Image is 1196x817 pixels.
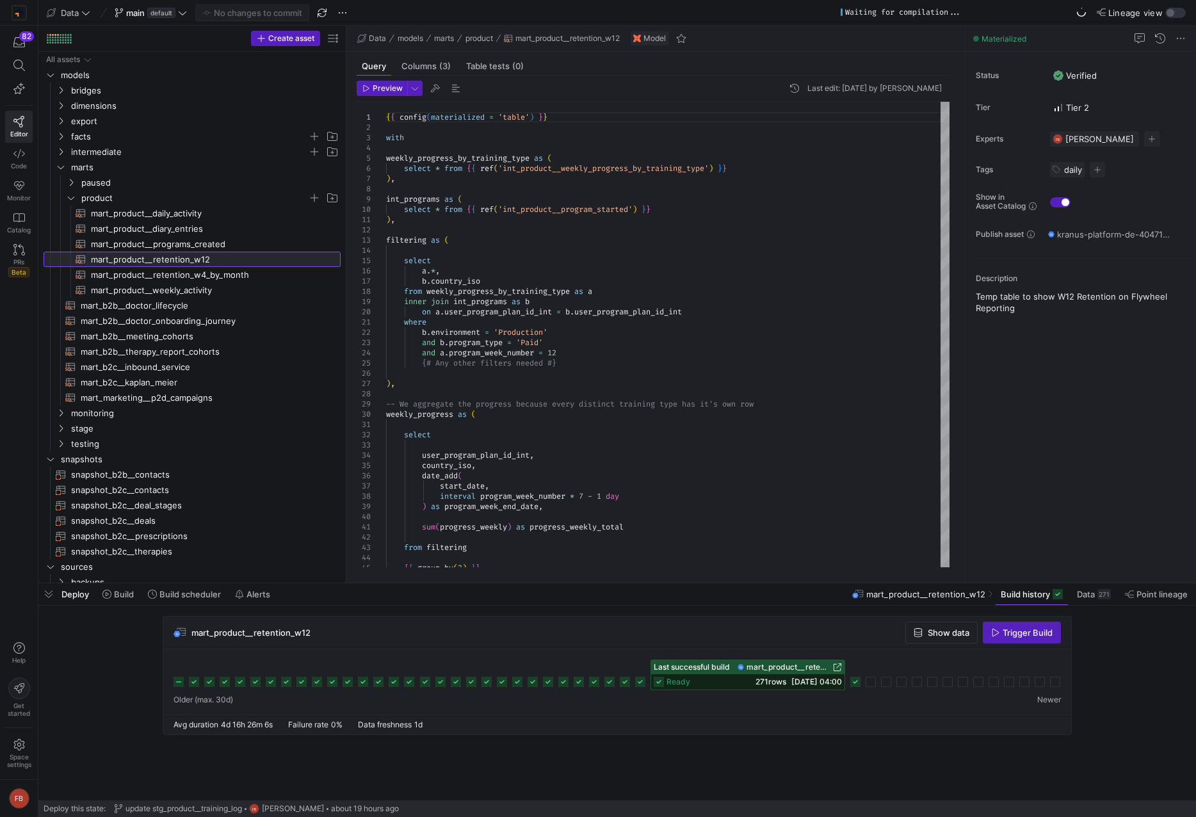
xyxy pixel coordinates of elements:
[44,298,341,313] a: mart_b2b__doctor_lifecycle​​​​​​​​​​
[5,111,33,143] a: Editor
[507,337,512,348] span: =
[426,327,431,337] span: .
[331,804,399,813] span: about 19 hours ago
[5,175,33,207] a: Monitor
[976,230,1024,239] span: Publish asset
[71,99,339,113] span: dimensions
[976,291,1191,314] p: Temp table to show W12 Retention on Flywheel Reporting
[485,327,489,337] span: =
[5,2,33,24] a: https://storage.googleapis.com/y42-prod-data-exchange/images/RPxujLVyfKs3dYbCaMXym8FJVsr3YB0cxJXX...
[44,528,341,544] a: snapshot_b2c__prescriptions​​​​​​​
[357,286,371,296] div: 18
[111,4,190,21] button: maindefault
[251,31,320,46] button: Create asset
[722,163,727,174] span: }
[1077,589,1095,599] span: Data
[61,560,339,574] span: sources
[498,163,709,174] span: 'int_product__weekly_progress_by_training_type'
[398,34,423,43] span: models
[709,163,713,174] span: )
[444,348,449,358] span: .
[71,114,339,129] span: export
[431,327,480,337] span: environment
[44,497,341,513] a: snapshot_b2c__deal_stages​​​​​​​
[431,296,449,307] span: join
[1053,70,1063,81] img: Verified
[494,204,498,214] span: (
[651,659,845,690] button: Last successful buildmart_product__retention_w12ready271rows[DATE] 04:00
[565,307,570,317] span: b
[5,207,33,239] a: Catalog
[357,225,371,235] div: 12
[91,268,326,282] span: mart_product__retention_w4_by_month​​​​​​​​​​
[71,514,326,528] span: snapshot_b2c__deals​​​​​​​
[91,237,326,252] span: mart_product__programs_created​​​​​​​​​​
[440,337,444,348] span: b
[71,467,326,482] span: snapshot_b2b__contacts​​​​​​​
[462,31,496,46] button: product
[543,112,547,122] span: }
[357,368,371,378] div: 26
[44,482,341,497] a: snapshot_b2c__contacts​​​​​​​
[114,589,134,599] span: Build
[1065,134,1134,144] span: [PERSON_NAME]
[5,672,33,722] button: Getstarted
[574,286,583,296] span: as
[646,204,651,214] span: }
[81,191,308,206] span: product
[357,266,371,276] div: 16
[391,174,395,184] span: ,
[7,753,31,768] span: Space settings
[357,204,371,214] div: 10
[44,267,341,282] a: mart_product__retention_w4_by_month​​​​​​​​​​
[738,663,842,672] a: mart_product__retention_w12
[570,307,574,317] span: .
[44,175,341,190] div: Press SPACE to select this row.
[354,31,389,46] button: Data
[498,204,633,214] span: 'int_product__program_started'
[538,112,543,122] span: }
[633,35,641,42] img: undefined
[391,378,395,389] span: ,
[71,421,339,436] span: stage
[394,31,426,46] button: models
[643,34,666,43] span: Model
[976,165,1040,174] span: Tags
[588,286,592,296] span: a
[268,34,314,43] span: Create asset
[1050,67,1100,84] button: VerifiedVerified
[439,62,451,70] span: (3)
[44,236,341,252] div: Press SPACE to select this row.
[1057,229,1170,239] span: kranus-platform-de-404712 / y42_data_main / mart_product__retention_w12
[494,163,498,174] span: (
[791,677,842,686] span: [DATE] 04:00
[982,34,1026,44] span: Materialized
[44,390,341,405] div: Press SPACE to select this row.
[547,348,556,358] span: 12
[976,71,1040,80] span: Status
[46,55,80,64] div: All assets
[515,34,620,43] span: mart_product__retention_w12
[357,276,371,286] div: 17
[174,720,218,729] span: Avg duration
[71,145,308,159] span: intermediate
[435,307,440,317] span: a
[44,375,341,390] a: mart_b2c__kaplan_meier​​​​​​​​​​
[71,83,339,98] span: bridges
[357,378,371,389] div: 27
[1001,589,1050,599] span: Build history
[44,221,341,236] div: Press SPACE to select this row.
[81,391,326,405] span: mart_marketing__p2d_campaigns​​​​​​​​​​
[8,267,29,277] span: Beta
[444,235,449,245] span: (
[435,266,440,276] span: ,
[391,214,395,225] span: ,
[422,266,426,276] span: a
[642,204,646,214] span: }
[386,174,391,184] span: )
[404,296,426,307] span: inner
[44,113,341,129] div: Press SPACE to select this row.
[44,4,93,21] button: Data
[1108,8,1163,18] span: Lineage view
[1050,99,1092,116] button: Tier 2 - ImportantTier 2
